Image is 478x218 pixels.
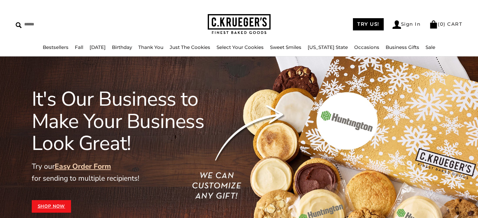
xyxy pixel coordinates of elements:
h1: It's Our Business to Make Your Business Look Great! [32,88,232,154]
a: [DATE] [90,44,106,50]
a: Sign In [393,20,421,29]
a: Occasions [354,44,379,50]
a: Select Your Cookies [217,44,264,50]
img: Account [393,20,401,29]
a: Fall [75,44,83,50]
a: Sweet Smiles [270,44,301,50]
img: Search [16,22,22,28]
a: Business Gifts [386,44,419,50]
img: C.KRUEGER'S [208,14,271,35]
a: Just The Cookies [170,44,210,50]
a: TRY US! [353,18,384,30]
a: (0) CART [429,21,462,27]
a: [US_STATE] State [308,44,348,50]
a: Thank You [138,44,163,50]
span: 0 [440,21,444,27]
a: Bestsellers [43,44,69,50]
a: Birthday [112,44,132,50]
input: Search [16,19,122,29]
a: Sale [426,44,435,50]
a: Shop Now [32,200,71,213]
a: Easy Order Form [55,162,111,171]
p: Try our for sending to multiple recipients! [32,161,232,184]
img: Bag [429,20,438,29]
